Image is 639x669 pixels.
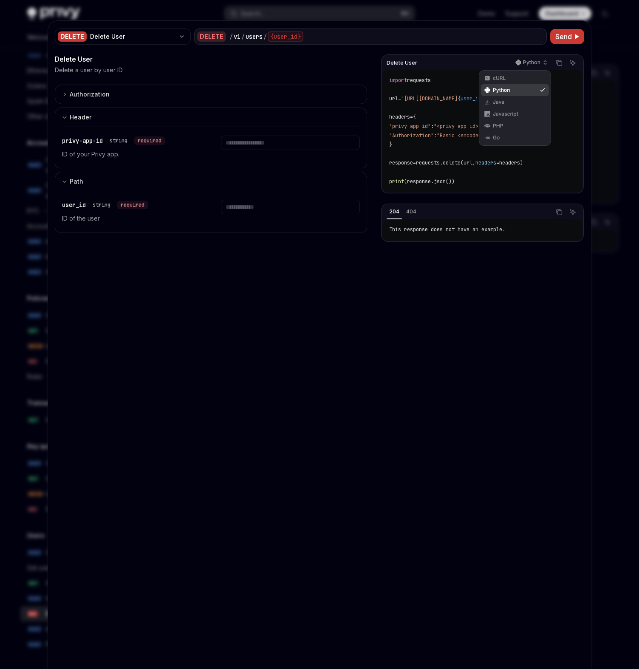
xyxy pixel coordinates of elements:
div: Header [70,112,91,122]
span: response [389,159,413,166]
button: Expand input section [55,85,367,104]
span: } [389,141,392,148]
div: Authorization [70,89,110,99]
span: Delete User [387,60,417,66]
span: requests [407,77,431,84]
p: ID of your Privy app. [62,149,201,159]
input: Enter user_id [221,200,359,214]
div: Go [493,134,537,141]
span: "Basic <encoded-value>" [437,132,505,139]
div: Delete User [90,32,175,41]
span: print [389,178,404,185]
div: / [241,32,245,41]
button: Python [511,56,551,70]
button: Copy the contents from the code block [554,57,565,68]
div: cURL [493,75,537,82]
button: Expand input section [55,108,367,127]
span: { [413,113,416,120]
span: requests.delete(url, [416,159,475,166]
div: Path [70,176,83,187]
div: user_id [62,200,148,210]
div: 204 [387,207,402,217]
div: required [117,201,148,209]
div: / [263,32,267,41]
span: url [389,95,398,102]
p: Python [523,59,540,66]
div: privy-app-id [62,136,165,146]
button: Copy the contents from the code block [554,207,565,218]
span: "privy-app-id" [389,123,431,130]
div: 404 [404,207,419,217]
span: = [398,95,401,102]
div: Java [493,99,537,105]
div: required [134,136,165,145]
div: v1 [234,32,240,41]
span: privy-app-id [62,137,103,145]
div: Javascript [493,111,537,117]
p: ID of the user. [62,213,201,224]
span: = [410,113,413,120]
button: Ask AI [567,207,578,218]
button: DELETEDelete User [55,28,191,45]
span: headers) [499,159,523,166]
button: Expand input section [55,172,367,191]
div: {user_id} [268,31,303,42]
span: import [389,77,407,84]
span: headers [475,159,496,166]
span: user_id [62,201,86,209]
div: / [229,32,233,41]
span: headers [389,113,410,120]
div: Delete User [55,54,367,64]
span: This response does not have an example. [389,226,505,233]
span: "<privy-app-id>" [434,123,481,130]
div: Python [479,70,551,146]
span: "Authorization" [389,132,434,139]
p: Delete a user by user ID. [55,66,124,74]
span: : [434,132,437,139]
div: PHP [493,122,537,129]
div: users [246,32,263,41]
span: (response.json()) [404,178,455,185]
input: Enter privy-app-id [221,136,359,150]
span: {user_id} [458,95,484,102]
div: DELETE [58,31,87,42]
span: = [496,159,499,166]
button: Ask AI [567,57,578,68]
div: Python [493,87,537,94]
span: : [431,123,434,130]
span: = [413,159,416,166]
span: Send [555,31,572,42]
span: "[URL][DOMAIN_NAME] [401,95,458,102]
div: DELETE [197,31,226,42]
button: Send [550,29,584,44]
